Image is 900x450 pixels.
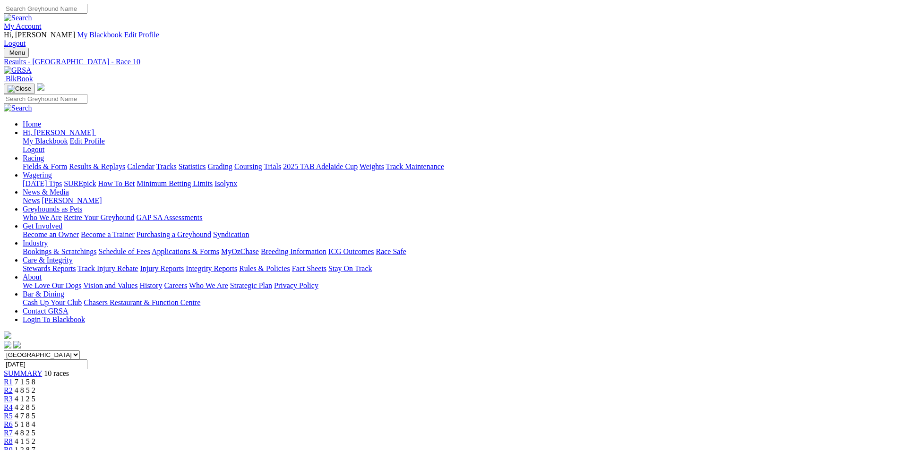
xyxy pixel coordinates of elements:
input: Search [4,94,87,104]
span: 4 8 5 2 [15,386,35,394]
a: Track Maintenance [386,162,444,170]
a: GAP SA Assessments [137,213,203,221]
span: 4 7 8 5 [15,412,35,420]
a: Strategic Plan [230,281,272,289]
img: twitter.svg [13,341,21,348]
input: Select date [4,359,87,369]
img: logo-grsa-white.png [4,331,11,339]
a: Weights [360,162,384,170]
button: Toggle navigation [4,84,35,94]
div: About [23,281,896,290]
a: My Account [4,22,42,30]
a: Who We Are [189,281,228,289]
a: Edit Profile [124,31,159,39]
a: Cash Up Your Club [23,298,82,306]
a: Care & Integrity [23,256,73,264]
a: R3 [4,395,13,403]
a: R7 [4,429,13,437]
a: Track Injury Rebate [77,264,138,272]
a: Retire Your Greyhound [64,213,135,221]
a: Statistics [179,162,206,170]
img: Close [8,85,31,93]
a: Logout [4,39,26,47]
a: Greyhounds as Pets [23,205,82,213]
span: 4 1 2 5 [15,395,35,403]
a: Coursing [234,162,262,170]
a: Vision and Values [83,281,137,289]
a: Schedule of Fees [98,247,150,255]
a: Tracks [156,162,177,170]
a: Chasers Restaurant & Function Centre [84,298,200,306]
img: Search [4,104,32,112]
div: Get Involved [23,230,896,239]
a: Become an Owner [23,230,79,238]
a: Careers [164,281,187,289]
a: My Blackbook [77,31,122,39]
a: Purchasing a Greyhound [137,230,211,238]
a: Fields & Form [23,162,67,170]
a: ICG Outcomes [328,247,374,255]
a: Home [23,120,41,128]
a: R1 [4,378,13,386]
img: logo-grsa-white.png [37,83,44,91]
span: Menu [9,49,25,56]
span: Hi, [PERSON_NAME] [4,31,75,39]
div: Hi, [PERSON_NAME] [23,137,896,154]
div: Racing [23,162,896,171]
a: [DATE] Tips [23,179,62,187]
div: Industry [23,247,896,256]
a: R4 [4,403,13,411]
span: 4 1 5 2 [15,437,35,445]
a: Syndication [213,230,249,238]
a: My Blackbook [23,137,68,145]
a: R5 [4,412,13,420]
img: GRSA [4,66,32,75]
div: Bar & Dining [23,298,896,307]
a: Trials [264,162,281,170]
a: R6 [4,420,13,428]
span: Hi, [PERSON_NAME] [23,128,94,136]
a: BlkBook [4,75,33,83]
input: Search [4,4,87,14]
span: SUMMARY [4,369,42,377]
a: We Love Our Dogs [23,281,81,289]
div: News & Media [23,196,896,205]
a: Grading [208,162,232,170]
a: Calendar [127,162,154,170]
a: R8 [4,437,13,445]
button: Toggle navigation [4,48,29,58]
span: 10 races [44,369,69,377]
a: SUREpick [64,179,96,187]
a: Injury Reports [140,264,184,272]
a: Become a Trainer [81,230,135,238]
a: Results - [GEOGRAPHIC_DATA] - Race 10 [4,58,896,66]
a: Hi, [PERSON_NAME] [23,128,96,136]
a: Industry [23,239,48,247]
span: 5 1 8 4 [15,420,35,428]
a: Stewards Reports [23,264,76,272]
a: Privacy Policy [274,281,318,289]
div: Greyhounds as Pets [23,213,896,222]
a: Isolynx [214,179,237,187]
a: Racing [23,154,44,162]
div: Care & Integrity [23,264,896,273]
a: Contact GRSA [23,307,68,315]
a: News [23,196,40,204]
span: R2 [4,386,13,394]
a: Login To Blackbook [23,315,85,323]
a: About [23,273,42,281]
a: Results & Replays [69,162,125,170]
a: MyOzChase [221,247,259,255]
img: Search [4,14,32,22]
a: Applications & Forms [152,247,219,255]
span: 4 8 2 5 [15,429,35,437]
span: BlkBook [6,75,33,83]
a: History [139,281,162,289]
